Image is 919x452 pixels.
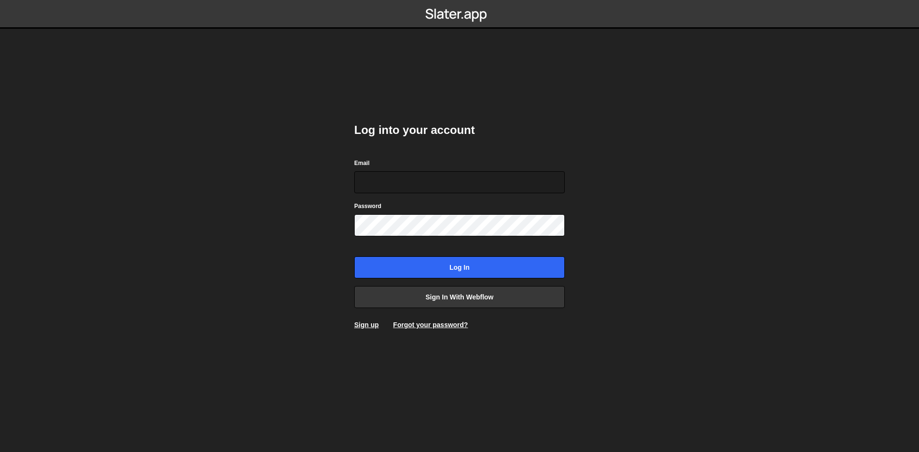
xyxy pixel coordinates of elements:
[393,321,468,329] a: Forgot your password?
[354,286,565,308] a: Sign in with Webflow
[354,201,381,211] label: Password
[354,158,370,168] label: Email
[354,256,565,278] input: Log in
[354,122,565,138] h2: Log into your account
[354,321,379,329] a: Sign up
